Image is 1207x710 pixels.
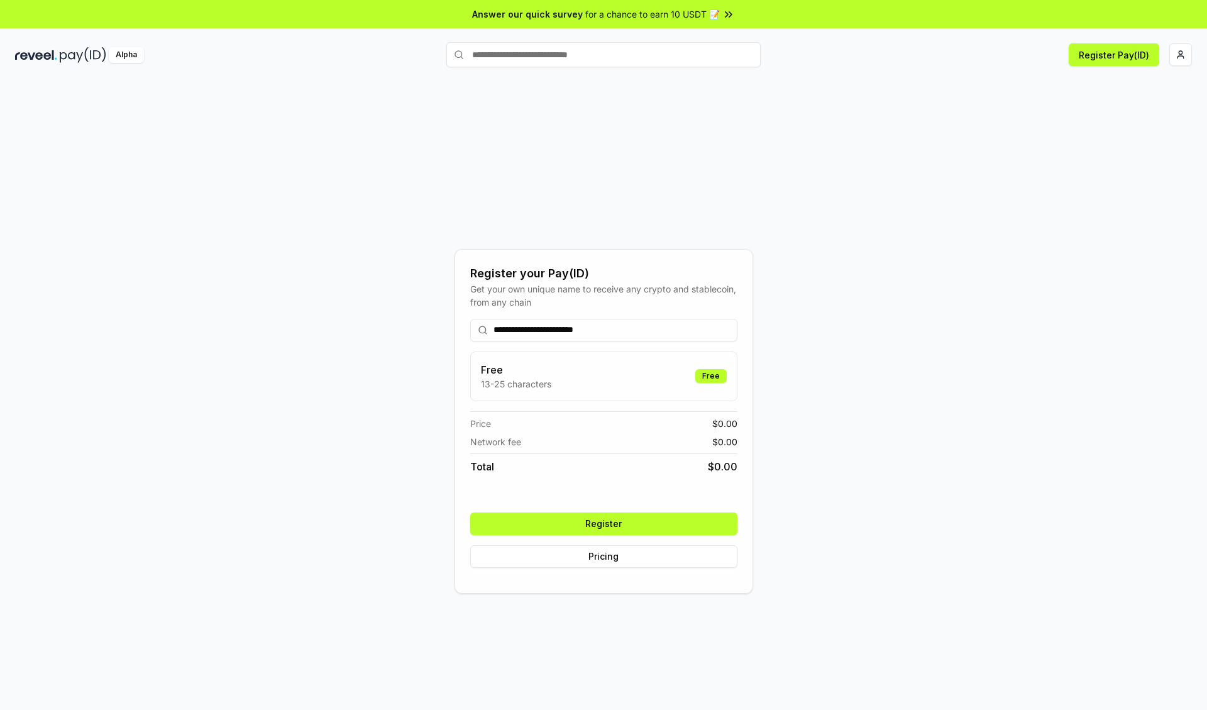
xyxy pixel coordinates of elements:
[470,459,494,474] span: Total
[470,513,737,535] button: Register
[481,362,551,377] h3: Free
[109,47,144,63] div: Alpha
[470,435,521,448] span: Network fee
[712,435,737,448] span: $ 0.00
[1069,43,1159,66] button: Register Pay(ID)
[470,265,737,282] div: Register your Pay(ID)
[695,369,727,383] div: Free
[712,417,737,430] span: $ 0.00
[470,282,737,309] div: Get your own unique name to receive any crypto and stablecoin, from any chain
[470,417,491,430] span: Price
[470,545,737,568] button: Pricing
[15,47,57,63] img: reveel_dark
[472,8,583,21] span: Answer our quick survey
[60,47,106,63] img: pay_id
[708,459,737,474] span: $ 0.00
[481,377,551,391] p: 13-25 characters
[585,8,720,21] span: for a chance to earn 10 USDT 📝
